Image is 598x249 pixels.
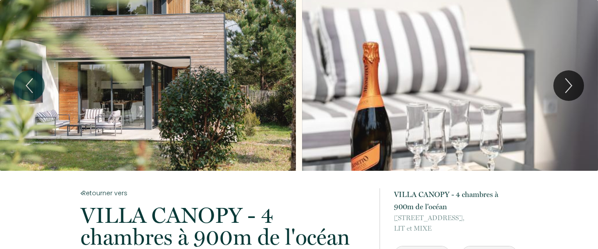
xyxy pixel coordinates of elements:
[14,70,45,101] button: Previous
[394,188,517,213] p: VILLA CANOPY - 4 chambres à 900m de l'océan
[553,70,584,101] button: Next
[394,213,517,223] span: [STREET_ADDRESS],
[81,188,368,198] a: Retourner vers
[394,213,517,234] p: LIT et MIXE
[81,204,368,248] p: VILLA CANOPY - 4 chambres à 900m de l'océan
